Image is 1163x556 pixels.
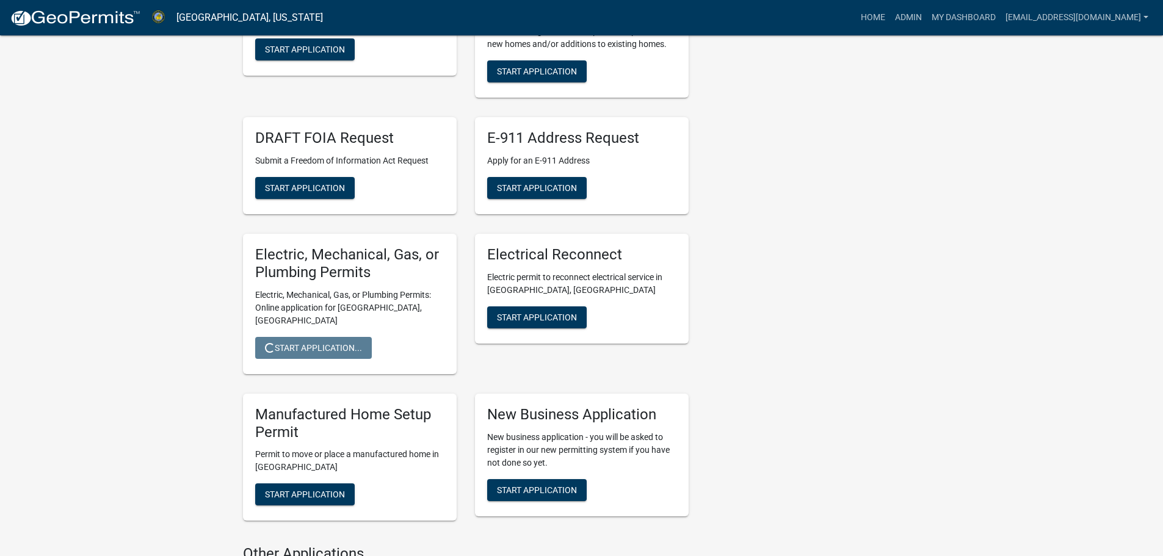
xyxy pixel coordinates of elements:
[497,183,577,193] span: Start Application
[176,7,323,28] a: [GEOGRAPHIC_DATA], [US_STATE]
[487,154,676,167] p: Apply for an E-911 Address
[487,479,587,501] button: Start Application
[497,312,577,322] span: Start Application
[265,183,345,193] span: Start Application
[265,342,362,352] span: Start Application...
[255,289,444,327] p: Electric, Mechanical, Gas, or Plumbing Permits: Online application for [GEOGRAPHIC_DATA], [GEOGRA...
[255,448,444,474] p: Permit to move or place a manufactured home in [GEOGRAPHIC_DATA]
[890,6,927,29] a: Admin
[487,271,676,297] p: Electric permit to reconnect electrical service in [GEOGRAPHIC_DATA], [GEOGRAPHIC_DATA]
[856,6,890,29] a: Home
[255,406,444,441] h5: Manufactured Home Setup Permit
[487,129,676,147] h5: E-911 Address Request
[265,489,345,499] span: Start Application
[927,6,1001,29] a: My Dashboard
[487,431,676,469] p: New business application - you will be asked to register in our new permitting system if you have...
[487,406,676,424] h5: New Business Application
[255,177,355,199] button: Start Application
[487,60,587,82] button: Start Application
[1001,6,1153,29] a: [EMAIL_ADDRESS][DOMAIN_NAME]
[255,38,355,60] button: Start Application
[497,67,577,76] span: Start Application
[487,177,587,199] button: Start Application
[255,483,355,505] button: Start Application
[150,9,167,26] img: Abbeville County, South Carolina
[487,306,587,328] button: Start Application
[255,154,444,167] p: Submit a Freedom of Information Act Request
[497,485,577,494] span: Start Application
[255,246,444,281] h5: Electric, Mechanical, Gas, or Plumbing Permits
[487,246,676,264] h5: Electrical Reconnect
[255,129,444,147] h5: DRAFT FOIA Request
[265,44,345,54] span: Start Application
[255,337,372,359] button: Start Application...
